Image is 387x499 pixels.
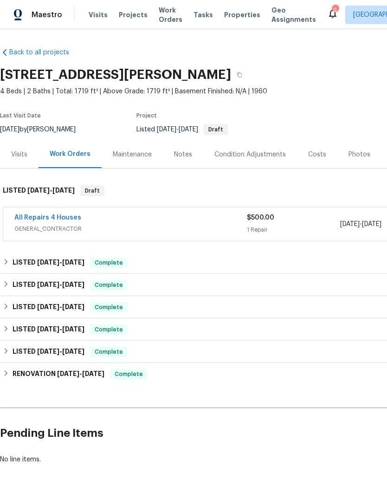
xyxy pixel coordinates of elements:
[81,186,103,195] span: Draft
[214,150,286,159] div: Condition Adjustments
[62,304,84,310] span: [DATE]
[113,150,152,159] div: Maintenance
[193,12,213,18] span: Tasks
[340,221,360,227] span: [DATE]
[136,113,157,118] span: Project
[57,370,104,377] span: -
[37,326,59,332] span: [DATE]
[91,303,127,312] span: Complete
[13,346,84,357] h6: LISTED
[362,221,381,227] span: [DATE]
[14,224,247,233] span: GENERAL_CONTRACTOR
[91,280,127,290] span: Complete
[37,348,59,355] span: [DATE]
[37,326,84,332] span: -
[27,187,75,194] span: -
[37,259,59,266] span: [DATE]
[247,214,274,221] span: $500.00
[37,281,59,288] span: [DATE]
[271,6,316,24] span: Geo Assignments
[91,258,127,267] span: Complete
[50,149,90,159] div: Work Orders
[247,225,340,234] div: 1 Repair
[224,10,260,19] span: Properties
[82,370,104,377] span: [DATE]
[62,326,84,332] span: [DATE]
[37,304,59,310] span: [DATE]
[174,150,192,159] div: Notes
[308,150,326,159] div: Costs
[231,66,248,83] button: Copy Address
[205,127,227,132] span: Draft
[13,369,104,380] h6: RENOVATION
[37,348,84,355] span: -
[91,347,127,356] span: Complete
[179,126,198,133] span: [DATE]
[11,150,27,159] div: Visits
[111,369,147,379] span: Complete
[13,324,84,335] h6: LISTED
[340,220,381,229] span: -
[348,150,370,159] div: Photos
[14,214,81,221] a: All Repairs 4 Houses
[89,10,108,19] span: Visits
[62,281,84,288] span: [DATE]
[157,126,176,133] span: [DATE]
[37,304,84,310] span: -
[27,187,50,194] span: [DATE]
[91,325,127,334] span: Complete
[119,10,148,19] span: Projects
[32,10,62,19] span: Maestro
[332,6,338,15] div: 9
[37,259,84,266] span: -
[3,185,75,196] h6: LISTED
[13,279,84,291] h6: LISTED
[37,281,84,288] span: -
[159,6,182,24] span: Work Orders
[13,257,84,268] h6: LISTED
[52,187,75,194] span: [DATE]
[62,259,84,266] span: [DATE]
[13,302,84,313] h6: LISTED
[62,348,84,355] span: [DATE]
[136,126,228,133] span: Listed
[157,126,198,133] span: -
[57,370,79,377] span: [DATE]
